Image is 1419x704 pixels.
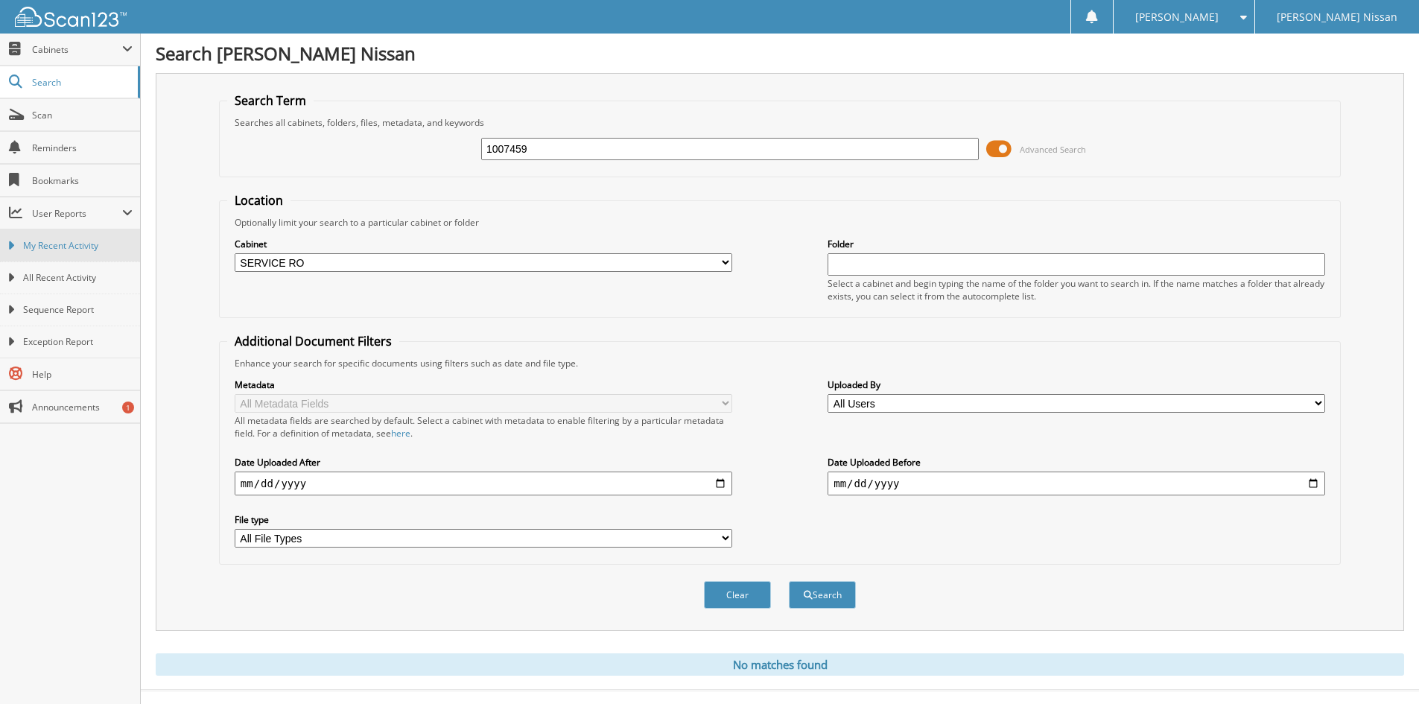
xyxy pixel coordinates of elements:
[227,192,291,209] legend: Location
[32,401,133,413] span: Announcements
[789,581,856,609] button: Search
[227,357,1333,370] div: Enhance your search for specific documents using filters such as date and file type.
[1020,144,1086,155] span: Advanced Search
[32,207,122,220] span: User Reports
[828,378,1325,391] label: Uploaded By
[235,472,732,495] input: start
[235,456,732,469] label: Date Uploaded After
[227,216,1333,229] div: Optionally limit your search to a particular cabinet or folder
[235,513,732,526] label: File type
[32,368,133,381] span: Help
[122,402,134,413] div: 1
[1277,13,1397,22] span: [PERSON_NAME] Nissan
[391,427,410,440] a: here
[32,109,133,121] span: Scan
[23,335,133,349] span: Exception Report
[828,238,1325,250] label: Folder
[1135,13,1219,22] span: [PERSON_NAME]
[23,271,133,285] span: All Recent Activity
[23,239,133,253] span: My Recent Activity
[227,92,314,109] legend: Search Term
[235,378,732,391] label: Metadata
[235,414,732,440] div: All metadata fields are searched by default. Select a cabinet with metadata to enable filtering b...
[704,581,771,609] button: Clear
[828,277,1325,302] div: Select a cabinet and begin typing the name of the folder you want to search in. If the name match...
[32,142,133,154] span: Reminders
[235,238,732,250] label: Cabinet
[156,653,1404,676] div: No matches found
[227,116,1333,129] div: Searches all cabinets, folders, files, metadata, and keywords
[32,174,133,187] span: Bookmarks
[156,41,1404,66] h1: Search [PERSON_NAME] Nissan
[15,7,127,27] img: scan123-logo-white.svg
[23,303,133,317] span: Sequence Report
[828,456,1325,469] label: Date Uploaded Before
[227,333,399,349] legend: Additional Document Filters
[32,43,122,56] span: Cabinets
[828,472,1325,495] input: end
[32,76,130,89] span: Search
